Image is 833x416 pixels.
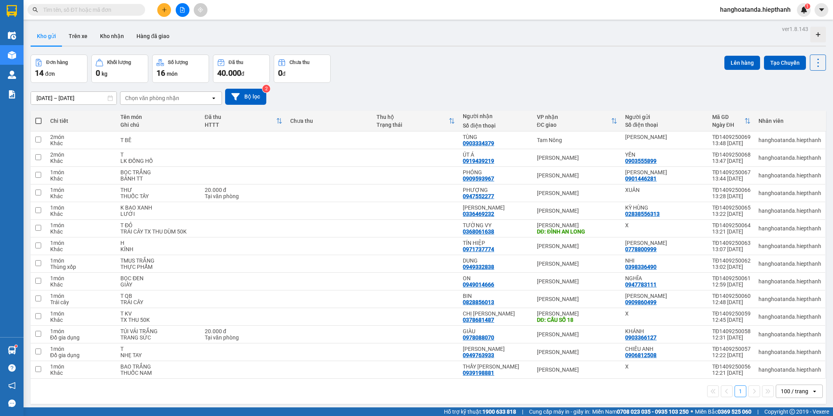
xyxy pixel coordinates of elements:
div: KHÁNH [625,328,704,334]
div: 0978088070 [463,334,494,341]
div: XUÂN [625,187,704,193]
div: 0939198881 [463,370,494,376]
div: DĐ: ĐÌNH AN LONG [537,228,618,235]
div: 0903366127 [625,334,657,341]
div: T [120,346,196,352]
div: THUỐC TÂY [120,193,196,199]
button: caret-down [815,3,828,17]
div: 12:22 [DATE] [712,352,751,358]
div: NHI [625,257,704,264]
div: TĐ1409250065 [712,204,751,211]
div: Chưa thu [290,118,369,124]
div: TĐ1409250057 [712,346,751,352]
div: TÙNG [463,134,529,140]
div: T [120,151,196,158]
div: TÚI VẢI TRẮNG [120,328,196,334]
div: LK ĐỒNG HỒ [120,158,196,164]
div: BIN [463,293,529,299]
div: Số điện thoại [463,122,529,129]
div: X [625,363,704,370]
div: 0336469232 [463,211,494,217]
div: Chi tiết [50,118,113,124]
div: Khác [50,317,113,323]
div: 0903334379 [463,140,494,146]
div: HỒNG THANH [625,240,704,246]
div: 13:21 [DATE] [712,228,751,235]
div: 13:07 [DATE] [712,246,751,252]
div: THUỐC NAM [120,370,196,376]
div: K BAO XANH [120,204,196,211]
img: warehouse-icon [8,346,16,354]
div: 1 món [50,293,113,299]
div: ver 1.8.143 [782,25,808,33]
div: Trái cây [50,299,113,305]
span: question-circle [8,364,16,372]
div: Thùng xốp [50,264,113,270]
span: 1 [806,4,809,9]
div: TĐ1409250056 [712,363,751,370]
div: 2 món [50,151,113,158]
button: Số lượng16món [152,55,209,83]
div: 0828856013 [463,299,494,305]
div: 1 món [50,328,113,334]
div: Trạng thái [376,122,449,128]
sup: 2 [262,85,270,93]
div: Thu hộ [376,114,449,120]
div: DĐ: CẦU SỐ 18 [537,317,618,323]
div: BÁNH TT [120,175,196,182]
div: 0368061638 [463,228,494,235]
div: Ghi chú [120,122,196,128]
div: 100 / trang [781,387,808,395]
span: copyright [789,409,795,414]
div: [PERSON_NAME] [537,261,618,267]
div: 1 món [50,346,113,352]
div: 1 món [50,257,113,264]
div: 0906812508 [625,352,657,358]
div: 1 món [50,240,113,246]
div: Khác [50,211,113,217]
div: THỰC PHẨM [120,264,196,270]
span: Miền Nam [592,407,689,416]
div: [PERSON_NAME] [537,296,618,302]
button: Chưa thu0đ [274,55,331,83]
div: TĐ1409250068 [712,151,751,158]
div: T KV [120,310,196,317]
span: kg [102,71,107,77]
div: LƯỚI [120,211,196,217]
span: ⚪️ [691,410,693,413]
div: NHẸ TAY [120,352,196,358]
button: file-add [176,3,189,17]
sup: 1 [805,4,810,9]
div: 12:31 [DATE] [712,334,751,341]
div: [PERSON_NAME] [537,190,618,196]
div: [PERSON_NAME] [537,222,618,228]
button: Đơn hàng14đơn [31,55,87,83]
div: Số lượng [168,60,188,65]
div: 1 món [50,187,113,193]
div: Khác [50,175,113,182]
input: Tìm tên, số ĐT hoặc mã đơn [43,5,136,14]
div: BỌC ĐEN [120,275,196,281]
div: TĐ1409250058 [712,328,751,334]
div: Khác [50,246,113,252]
div: hanghoatanda.hiepthanh [758,314,821,320]
div: DUNG [463,257,529,264]
div: Tên món [120,114,196,120]
span: aim [198,7,203,13]
span: đơn [45,71,55,77]
div: Đã thu [229,60,243,65]
div: ÚT Á [463,151,529,158]
div: ĐC giao [537,122,611,128]
span: món [167,71,178,77]
div: TĐ1409250061 [712,275,751,281]
button: Hàng đã giao [130,27,176,46]
button: Lên hàng [724,56,760,70]
img: logo-vxr [7,5,17,17]
div: PHAN SANG [463,204,529,211]
img: warehouse-icon [8,51,16,59]
div: [PERSON_NAME] [537,278,618,285]
div: TĐ1409250064 [712,222,751,228]
div: 20.000 đ [205,328,282,334]
div: HÀ TRUNG [625,134,704,140]
div: TĐ1409250067 [712,169,751,175]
